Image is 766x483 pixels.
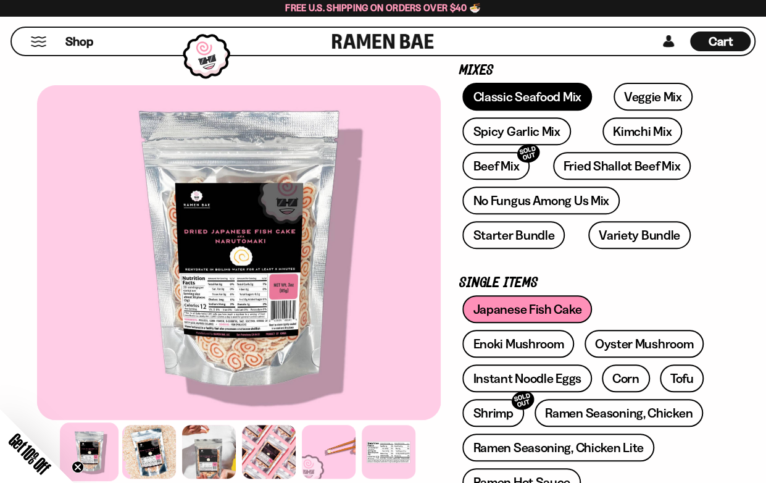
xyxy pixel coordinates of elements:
a: Variety Bundle [588,221,691,249]
a: Classic Seafood Mix [462,83,591,111]
a: Shop [65,31,93,51]
p: Mixes [459,65,710,77]
a: Cart [690,28,751,55]
span: Get 10% Off [6,429,54,477]
span: Shop [65,33,93,50]
a: Ramen Seasoning, Chicken [535,399,703,427]
a: Fried Shallot Beef Mix [553,152,691,180]
a: Oyster Mushroom [585,330,704,358]
div: SOLD OUT [515,141,542,166]
div: SOLD OUT [509,388,536,413]
a: ShrimpSOLD OUT [462,399,523,427]
a: Starter Bundle [462,221,565,249]
a: Beef MixSOLD OUT [462,152,530,180]
a: Tofu [660,364,704,392]
a: Spicy Garlic Mix [462,117,570,145]
a: Instant Noodle Eggs [462,364,591,392]
a: Veggie Mix [614,83,693,111]
a: No Fungus Among Us Mix [462,187,619,214]
p: Single Items [459,277,710,289]
a: Enoki Mushroom [462,330,574,358]
span: Free U.S. Shipping on Orders over $40 🍜 [285,2,481,14]
a: Corn [602,364,650,392]
a: Kimchi Mix [602,117,682,145]
a: Ramen Seasoning, Chicken Lite [462,434,654,461]
button: Mobile Menu Trigger [30,36,47,47]
span: Cart [709,34,733,49]
button: Close teaser [72,461,84,473]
